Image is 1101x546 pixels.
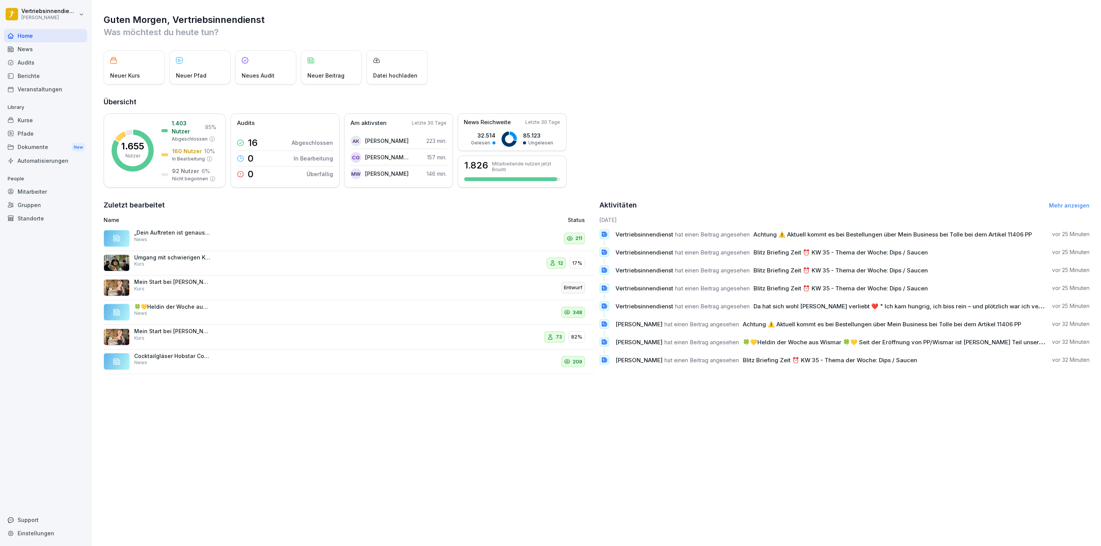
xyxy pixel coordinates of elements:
[427,153,447,161] p: 157 min.
[72,143,85,152] div: New
[1049,202,1090,209] a: Mehr anzeigen
[753,231,1032,238] span: Achtung ⚠️ Aktuell kommt es bei Bestellungen über Mein Business bei Tolle bei dem Artikel 11406 PP
[4,113,87,127] a: Kurse
[743,356,917,364] span: Blitz Briefing Zeit ⏰ KW 35 - Thema der Woche: Dips / Saucen
[675,231,750,238] span: hat einen Beitrag angesehen
[573,358,582,366] p: 209
[427,170,447,178] p: 146 min.
[4,56,87,69] a: Audits
[664,321,739,328] span: hat einen Beitrag angesehen
[464,161,488,170] h3: 1.826
[528,139,553,146] p: Ungelesen
[615,321,663,328] span: [PERSON_NAME]
[172,136,208,143] p: Abgeschlossen
[4,527,87,540] a: Einstellungen
[556,333,562,341] p: 73
[237,119,255,128] p: Audits
[615,285,673,292] span: Vertriebsinnendienst
[4,185,87,198] a: Mitarbeiter
[172,167,199,175] p: 92 Nutzer
[1052,302,1090,310] p: vor 25 Minuten
[307,170,333,178] p: Überfällig
[675,249,750,256] span: hat einen Beitrag angesehen
[104,279,130,296] img: aaay8cu0h1hwaqqp9269xjan.png
[373,71,417,79] p: Datei hochladen
[1052,338,1090,346] p: vor 32 Minuten
[4,212,87,225] div: Standorte
[204,147,215,155] p: 10 %
[464,118,511,127] p: News Reichweite
[134,328,211,335] p: Mein Start bei [PERSON_NAME] - Personalfragebogen
[172,175,208,182] p: Nicht begonnen
[125,152,140,159] p: Nutzer
[134,310,147,317] p: News
[675,267,750,274] span: hat einen Beitrag angesehen
[572,259,582,267] p: 17%
[4,29,87,42] a: Home
[4,101,87,113] p: Library
[21,15,77,20] p: [PERSON_NAME]
[104,300,594,325] a: 🍀💛Heldin der Woche aus Wismar 🍀💛 Seit der Eröffnung von PP/Wismar ist [PERSON_NAME] Teil unseres ...
[104,97,1090,107] h2: Übersicht
[104,226,594,251] a: „Dein Auftreten ist genauso wichtig wie das, was du sagst.“ 💡 Tipp: Stehe aufrecht, zeige offene ...
[4,198,87,212] a: Gruppen
[176,71,206,79] p: Neuer Pfad
[134,359,147,366] p: News
[248,154,253,163] p: 0
[104,26,1090,38] p: Was möchtest du heute tun?
[134,303,211,310] p: 🍀💛Heldin der Woche aus Wismar 🍀💛 Seit der Eröffnung von PP/Wismar ist [PERSON_NAME] Teil unseres ...
[104,14,1090,26] h1: Guten Morgen, Vertriebsinnendienst
[4,154,87,167] a: Automatisierungen
[4,83,87,96] a: Veranstaltungen
[525,119,560,126] p: Letzte 30 Tage
[351,152,361,163] div: CG
[599,216,1090,224] h6: [DATE]
[4,140,87,154] a: DokumenteNew
[134,236,147,243] p: News
[104,251,594,276] a: Umgang mit schwierigen KundenKurs1217%
[134,254,211,261] p: Umgang mit schwierigen Kunden
[615,249,673,256] span: Vertriebsinnendienst
[753,303,1047,310] span: Da hat sich wohl [PERSON_NAME] verliebt ❤️ " Ich kam hungrig, ich biss rein – und plötzlich war i...
[615,303,673,310] span: Vertriebsinnendienst
[21,8,77,15] p: Vertriebsinnendienst
[1052,248,1090,256] p: vor 25 Minuten
[134,285,145,292] p: Kurs
[172,119,203,135] p: 1.403 Nutzer
[558,259,563,267] p: 12
[664,356,739,364] span: hat einen Beitrag angesehen
[365,153,409,161] p: [PERSON_NAME] [PERSON_NAME]
[615,267,673,274] span: Vertriebsinnendienst
[201,167,210,175] p: 6 %
[492,161,560,172] p: Mitarbeitende nutzen jetzt Bounti
[110,71,140,79] p: Neuer Kurs
[523,131,553,139] p: 85.123
[351,168,361,179] div: MW
[134,335,145,342] p: Kurs
[4,42,87,56] a: News
[134,229,211,236] p: „Dein Auftreten ist genauso wichtig wie das, was du sagst.“ 💡 Tipp: Stehe aufrecht, zeige offene ...
[615,356,663,364] span: [PERSON_NAME]
[365,170,409,178] p: [PERSON_NAME]
[248,170,253,179] p: 0
[743,339,1051,346] span: 🍀💛Heldin der Woche aus Wismar 🍀💛 Seit der Eröffnung von PP/Wismar ist [PERSON_NAME] Teil unseres T
[753,285,928,292] span: Blitz Briefing Zeit ⏰ KW 35 - Thema der Woche: Dips / Saucen
[412,120,447,126] p: Letzte 30 Tage
[4,140,87,154] div: Dokumente
[4,69,87,83] a: Berichte
[104,275,594,300] a: Mein Start bei [PERSON_NAME] - PersonalfragebogenKursEntwurf
[294,154,333,162] p: In Bearbeitung
[675,285,750,292] span: hat einen Beitrag angesehen
[4,127,87,140] div: Pfade
[104,350,594,374] a: Cocktailgläser Hobstar Cooler – Hinweise • Nicht stapeln • Nur abgekühlt verwenden • Genügend Glä...
[599,200,637,211] h2: Aktivitäten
